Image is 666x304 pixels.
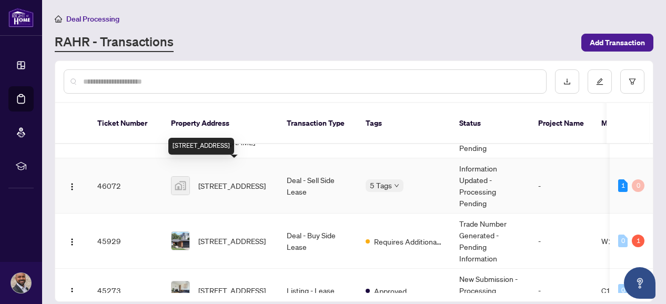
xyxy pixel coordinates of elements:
[601,236,646,246] span: W12285635
[590,34,645,51] span: Add Transaction
[64,282,80,299] button: Logo
[11,273,31,293] img: Profile Icon
[64,232,80,249] button: Logo
[593,103,656,144] th: MLS #
[89,158,163,214] td: 46072
[64,177,80,194] button: Logo
[68,183,76,191] img: Logo
[374,236,442,247] span: Requires Additional Docs
[68,238,76,246] img: Logo
[618,179,628,192] div: 1
[530,103,593,144] th: Project Name
[278,214,357,269] td: Deal - Buy Side Lease
[563,78,571,85] span: download
[588,69,612,94] button: edit
[198,285,266,296] span: [STREET_ADDRESS]
[370,179,392,191] span: 5 Tags
[357,103,451,144] th: Tags
[198,235,266,247] span: [STREET_ADDRESS]
[278,103,357,144] th: Transaction Type
[66,14,119,24] span: Deal Processing
[394,183,399,188] span: down
[451,158,530,214] td: Information Updated - Processing Pending
[620,69,644,94] button: filter
[171,281,189,299] img: thumbnail-img
[596,78,603,85] span: edit
[89,103,163,144] th: Ticket Number
[530,214,593,269] td: -
[629,78,636,85] span: filter
[55,15,62,23] span: home
[618,284,628,297] div: 0
[451,214,530,269] td: Trade Number Generated - Pending Information
[171,232,189,250] img: thumbnail-img
[530,158,593,214] td: -
[171,177,189,195] img: thumbnail-img
[68,287,76,296] img: Logo
[632,179,644,192] div: 0
[198,180,266,191] span: [STREET_ADDRESS]
[89,214,163,269] td: 45929
[581,34,653,52] button: Add Transaction
[374,285,407,297] span: Approved
[168,138,234,155] div: [STREET_ADDRESS]
[278,158,357,214] td: Deal - Sell Side Lease
[601,286,644,295] span: C12302262
[8,8,34,27] img: logo
[624,267,655,299] button: Open asap
[632,235,644,247] div: 1
[555,69,579,94] button: download
[163,103,278,144] th: Property Address
[451,103,530,144] th: Status
[55,33,174,52] a: RAHR - Transactions
[618,235,628,247] div: 0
